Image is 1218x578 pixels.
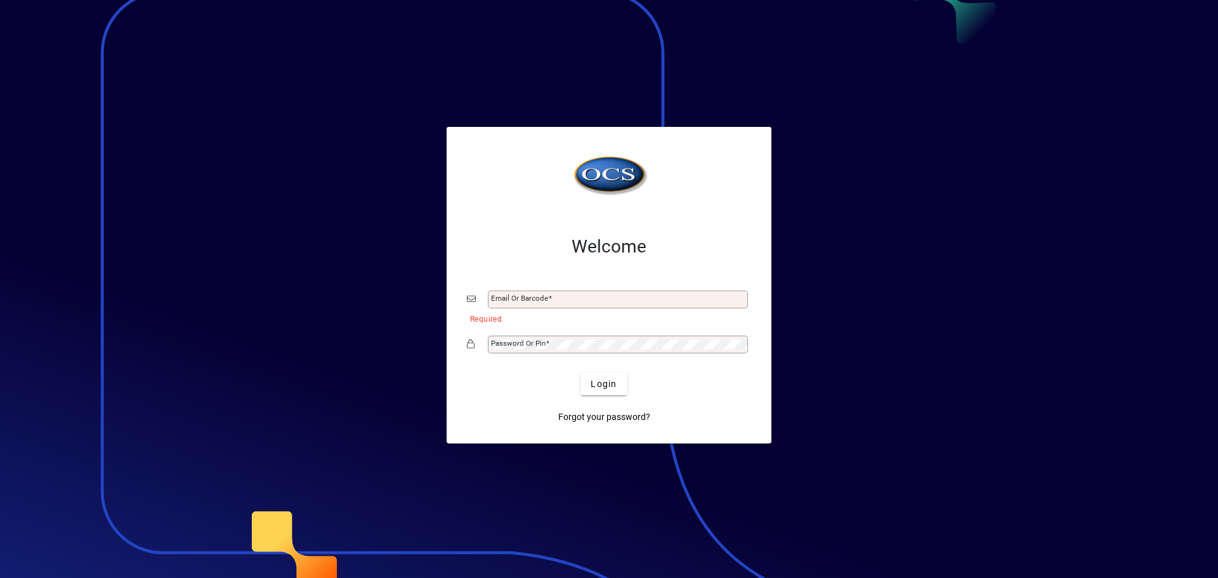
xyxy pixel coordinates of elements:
a: Forgot your password? [553,405,655,428]
h2: Welcome [467,236,751,258]
span: Forgot your password? [558,411,650,424]
span: Login [591,378,617,391]
mat-label: Email or Barcode [491,294,548,303]
mat-label: Password or Pin [491,339,546,348]
mat-error: Required [470,312,741,325]
button: Login [580,372,627,395]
